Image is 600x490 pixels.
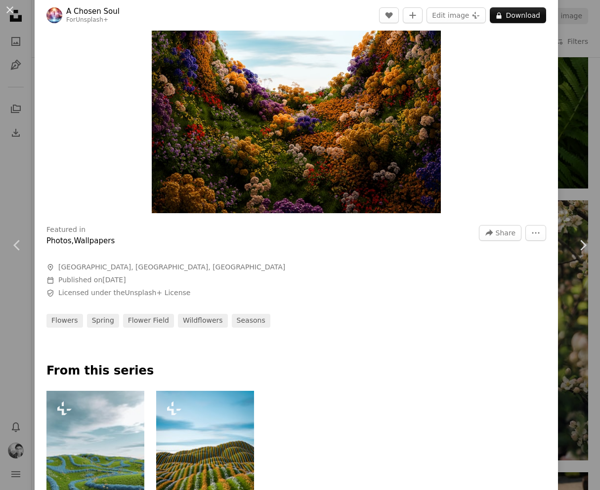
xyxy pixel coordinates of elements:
a: Unsplash+ [76,16,108,23]
a: wildflowers [178,314,228,328]
a: a green field with a blue river in the middle of it [46,454,144,463]
a: flowers [46,314,83,328]
time: March 19, 2024 at 8:38:16 AM GMT-5 [102,276,126,284]
a: Unsplash+ License [125,289,191,297]
div: For [66,16,120,24]
button: Share this image [479,225,521,241]
button: Edit image [427,7,486,23]
span: Share [496,226,515,240]
a: Wallpapers [74,236,115,245]
button: Add to Collection [403,7,423,23]
span: , [72,236,74,245]
button: More Actions [525,225,546,241]
h3: Featured in [46,225,86,235]
span: Licensed under the [58,288,190,298]
a: spring [87,314,119,328]
a: Photos [46,236,72,245]
a: seasons [232,314,270,328]
a: flower field [123,314,174,328]
button: Like [379,7,399,23]
p: From this series [46,363,546,379]
a: A Chosen Soul [66,6,120,16]
button: Download [490,7,546,23]
span: [GEOGRAPHIC_DATA], [GEOGRAPHIC_DATA], [GEOGRAPHIC_DATA] [58,263,285,272]
a: a field of flowers with a hill in the background [156,454,254,463]
span: Published on [58,276,126,284]
img: Go to A Chosen Soul's profile [46,7,62,23]
a: Next [565,198,600,293]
